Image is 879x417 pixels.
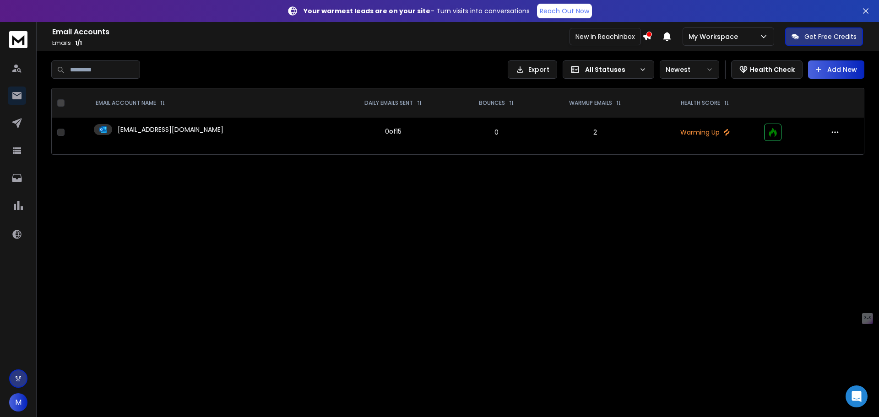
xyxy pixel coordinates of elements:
button: Add New [808,60,864,79]
p: My Workspace [689,32,742,41]
p: Emails : [52,39,642,47]
button: M [9,393,27,412]
span: 1 / 1 [75,39,82,47]
p: Reach Out Now [540,6,589,16]
div: EMAIL ACCOUNT NAME [96,99,165,107]
p: HEALTH SCORE [681,99,720,107]
div: New in ReachInbox [570,28,641,45]
p: WARMUP EMAILS [569,99,612,107]
img: logo [9,31,27,48]
p: All Statuses [585,65,635,74]
div: 0 of 15 [385,127,402,136]
button: Health Check [731,60,803,79]
p: Get Free Credits [804,32,857,41]
h1: Email Accounts [52,27,642,38]
button: Export [508,60,557,79]
p: BOUNCES [479,99,505,107]
a: Reach Out Now [537,4,592,18]
p: DAILY EMAILS SENT [364,99,413,107]
strong: Your warmest leads are on your site [304,6,430,16]
div: Open Intercom Messenger [846,385,868,407]
p: – Turn visits into conversations [304,6,530,16]
td: 2 [539,118,652,147]
p: 0 [460,128,533,137]
button: Newest [660,60,719,79]
p: Warming Up [657,128,753,137]
p: [EMAIL_ADDRESS][DOMAIN_NAME] [118,125,223,134]
button: Get Free Credits [785,27,863,46]
p: Health Check [750,65,795,74]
